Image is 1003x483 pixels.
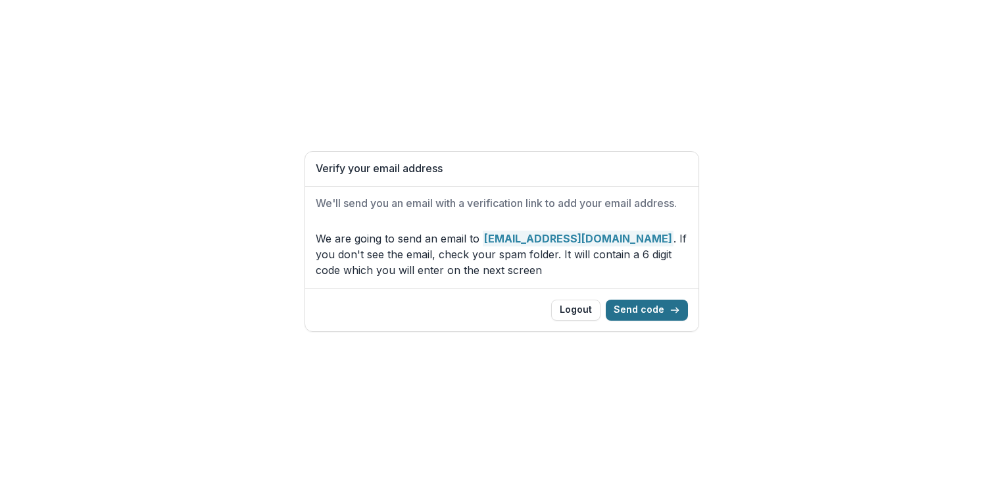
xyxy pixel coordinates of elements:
strong: [EMAIL_ADDRESS][DOMAIN_NAME] [483,231,673,246]
h1: Verify your email address [316,162,688,175]
p: We are going to send an email to . If you don't see the email, check your spam folder. It will co... [316,231,688,278]
button: Send code [606,300,688,321]
h2: We'll send you an email with a verification link to add your email address. [316,197,688,210]
button: Logout [551,300,600,321]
